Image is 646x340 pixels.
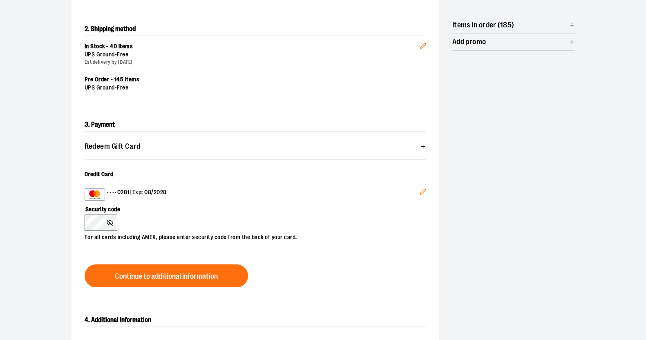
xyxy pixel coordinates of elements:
button: Redeem Gift Card [85,138,426,154]
span: Credit Card [85,171,114,177]
div: In Stock - 40 items [85,42,420,51]
button: Continue to additional information [85,264,248,287]
h2: 4. Additional Information [85,313,426,327]
div: UPS Ground - [85,84,420,92]
h2: 2. Shipping method [85,22,426,36]
button: Edit [413,29,433,58]
span: Free [117,51,128,58]
button: Edit [413,182,433,204]
h2: 3. Payment [85,118,426,132]
div: UPS Ground - [85,51,420,59]
span: Items in order (185) [452,21,514,29]
span: Redeem Gift Card [85,143,141,150]
button: Items in order (185) [452,17,575,34]
span: Free [117,84,128,91]
div: Est delivery by [DATE] [85,59,420,66]
span: Add promo [452,38,486,46]
div: •••• 0281 | Exp: 08/2028 [85,188,420,201]
span: Continue to additional information [115,273,218,280]
img: MasterCard example showing the 16-digit card number on the front of the card [87,190,103,199]
p: For all cards including AMEX, please enter security code from the back of your card. [85,231,418,242]
button: Add promo [452,34,575,50]
label: Security code [85,201,418,215]
div: Pre Order - 145 items [85,76,420,84]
